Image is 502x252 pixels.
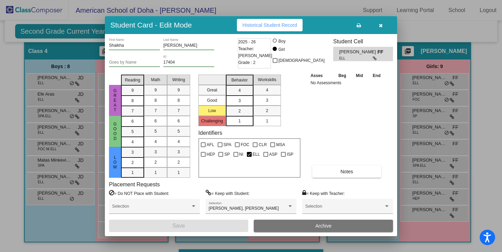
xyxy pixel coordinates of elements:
[309,79,385,86] td: No Assessments
[154,97,157,103] span: 8
[112,155,118,169] span: Low
[109,220,248,232] button: Save
[333,38,393,45] h3: Student Cell
[177,118,180,124] span: 6
[172,77,185,83] span: Writing
[154,149,157,155] span: 3
[112,88,118,112] span: Great
[238,39,256,45] span: 2025 - 26
[266,87,268,93] span: 4
[278,38,286,44] div: Boy
[254,220,393,232] button: Archive
[198,130,222,136] label: Identifiers
[231,77,248,83] span: Behavior
[131,87,134,94] span: 9
[207,150,215,158] span: HEP
[266,108,268,114] span: 2
[266,118,268,124] span: 1
[172,223,185,229] span: Save
[351,72,368,79] th: Mid
[154,169,157,176] span: 1
[242,22,297,28] span: Historical Student Record
[368,72,386,79] th: End
[238,59,255,66] span: Grade : 2
[309,72,334,79] th: Asses
[154,128,157,134] span: 5
[112,122,118,141] span: Good
[378,48,387,56] span: FF
[177,159,180,165] span: 2
[154,139,157,145] span: 4
[315,223,331,229] span: Archive
[238,98,241,104] span: 3
[177,108,180,114] span: 7
[109,60,160,65] input: goes by name
[223,141,231,149] span: SPA
[258,77,276,83] span: Workskills
[125,77,140,83] span: Reading
[276,141,285,149] span: MSA
[207,141,214,149] span: AFL
[269,150,277,158] span: ASP
[238,87,241,94] span: 4
[131,169,134,176] span: 1
[340,169,353,174] span: Notes
[163,60,214,65] input: Enter ID
[109,190,169,197] label: = Do NOT Place with Student:
[131,160,134,166] span: 2
[241,141,249,149] span: FOC
[151,77,160,83] span: Math
[110,21,192,29] h3: Student Card - Edit Mode
[237,19,303,31] button: Historical Student Record
[312,165,381,178] button: Notes
[266,97,268,103] span: 3
[209,206,279,211] span: [PERSON_NAME], [PERSON_NAME]
[238,45,272,59] span: Teacher: [PERSON_NAME]
[131,118,134,124] span: 6
[177,139,180,145] span: 4
[177,169,180,176] span: 1
[109,181,160,188] label: Placement Requests
[334,72,351,79] th: Beg
[259,141,267,149] span: CLR
[224,150,230,158] span: SP
[154,108,157,114] span: 7
[177,128,180,134] span: 5
[177,87,180,93] span: 9
[339,48,377,56] span: [PERSON_NAME]
[154,118,157,124] span: 6
[253,150,260,158] span: ELL
[131,139,134,145] span: 4
[279,56,325,65] span: [DEMOGRAPHIC_DATA]
[131,98,134,104] span: 8
[287,150,293,158] span: ISP
[238,118,241,124] span: 1
[278,46,285,53] div: Girl
[239,150,243,158] span: NI
[154,87,157,93] span: 9
[302,190,345,197] label: = Keep with Teacher:
[339,56,372,61] span: ELL
[206,190,250,197] label: = Keep with Student:
[131,149,134,155] span: 3
[131,129,134,135] span: 5
[154,159,157,165] span: 2
[177,149,180,155] span: 3
[131,108,134,114] span: 7
[177,97,180,103] span: 8
[238,108,241,114] span: 2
